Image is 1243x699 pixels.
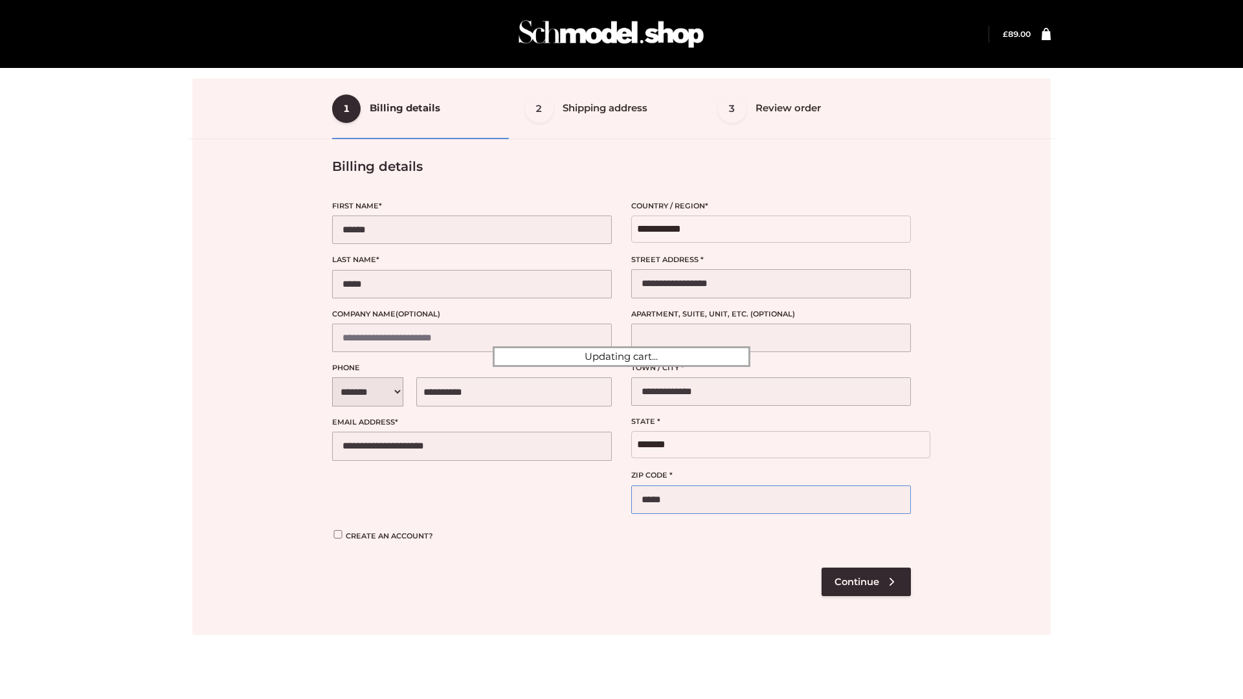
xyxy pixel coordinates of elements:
span: £ [1003,29,1008,39]
bdi: 89.00 [1003,29,1031,39]
img: Schmodel Admin 964 [514,8,708,60]
a: £89.00 [1003,29,1031,39]
div: Updating cart... [493,346,750,367]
